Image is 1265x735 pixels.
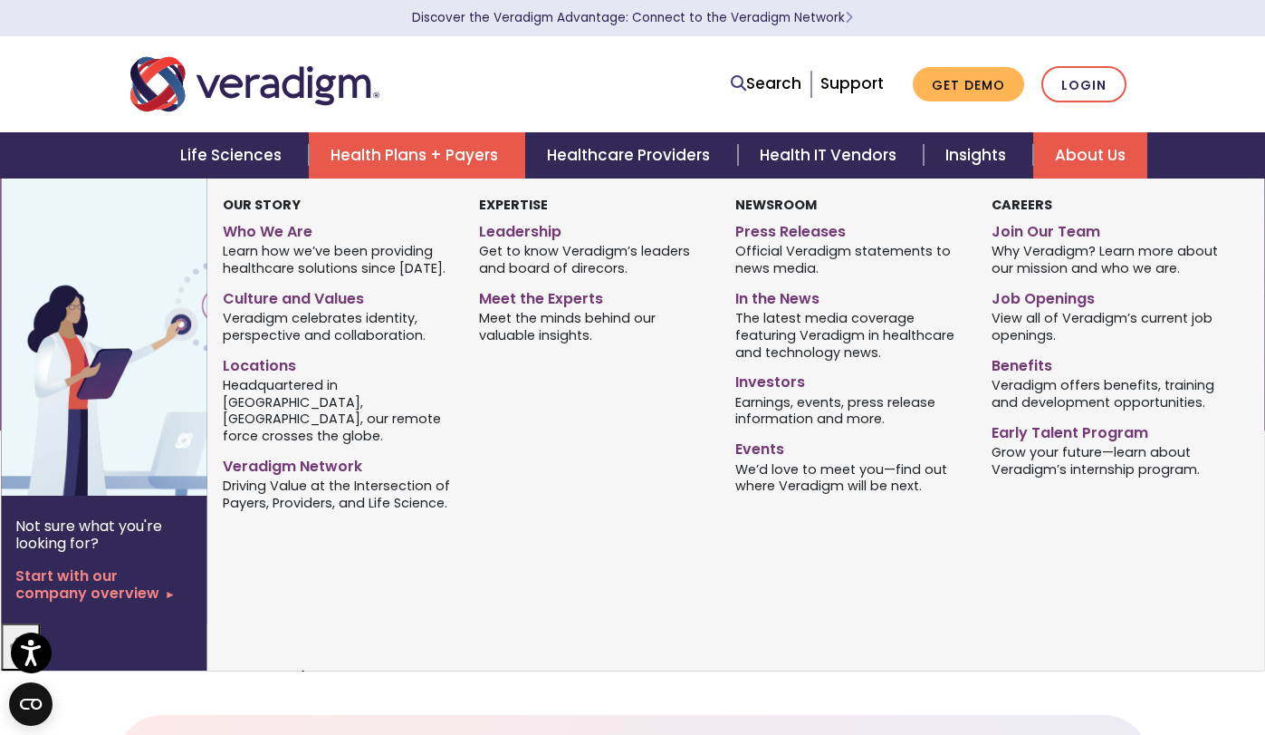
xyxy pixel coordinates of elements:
img: Vector image of Veradigm’s Story [1,179,292,496]
a: Job Openings [992,283,1221,309]
a: Early Talent Program [992,417,1221,443]
span: Veradigm celebrates identity, perspective and collaboration. [223,309,452,344]
span: Earnings, events, press release information and more. [735,392,964,428]
span: Learn how we’ve been providing healthcare solutions since [DATE]. [223,242,452,277]
a: Meet the Experts [479,283,708,309]
a: Join Our Team [992,216,1221,242]
a: Press Releases [735,216,964,242]
a: Discover the Veradigm Advantage: Connect to the Veradigm NetworkLearn More [412,9,853,26]
span: Driving Value at the Intersection of Payers, Providers, and Life Science. [223,477,452,512]
a: Benefits [992,350,1221,376]
a: Login [1041,66,1126,103]
span: We’d love to meet you—find out where Veradigm will be next. [735,459,964,495]
span: Headquartered in [GEOGRAPHIC_DATA], [GEOGRAPHIC_DATA], our remote force crosses the globe. [223,375,452,444]
a: In the News [735,283,964,309]
a: Life Sciences [158,132,309,179]
a: Locations [223,350,452,376]
strong: Expertise [479,196,548,214]
a: Get Demo [913,67,1024,102]
span: The latest media coverage featuring Veradigm in healthcare and technology news. [735,309,964,362]
strong: Careers [992,196,1052,214]
span: Learn More [845,9,853,26]
a: About Us [1033,132,1147,179]
span: Get to know Veradigm’s leaders and board of direcors. [479,242,708,277]
a: Culture and Values [223,283,452,309]
a: Support [820,73,884,94]
span: Official Veradigm statements to news media. [735,242,964,277]
a: Healthcare Providers [525,132,737,179]
a: Search [731,72,801,96]
a: Investors [735,366,964,392]
strong: Our Story [223,196,301,214]
a: Leadership [479,216,708,242]
a: Health IT Vendors [738,132,924,179]
span: Why Veradigm? Learn more about our mission and who we are. [992,242,1221,277]
a: Insights [924,132,1033,179]
a: Events [735,433,964,459]
a: Health Plans + Payers [309,132,525,179]
span: View all of Veradigm’s current job openings. [992,309,1221,344]
button: Open CMP widget [9,682,53,726]
span: Grow your future—learn about Veradigm’s internship program. [992,442,1221,478]
img: Veradigm logo [130,54,379,114]
p: Not sure what you're looking for? [15,517,193,552]
a: Who We Are [223,216,452,242]
span: Veradigm offers benefits, training and development opportunities. [992,375,1221,411]
a: Start with our company overview [15,567,193,602]
span: Meet the minds behind our valuable insights. [479,309,708,344]
a: Veradigm Network [223,450,452,477]
strong: Newsroom [735,196,817,214]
